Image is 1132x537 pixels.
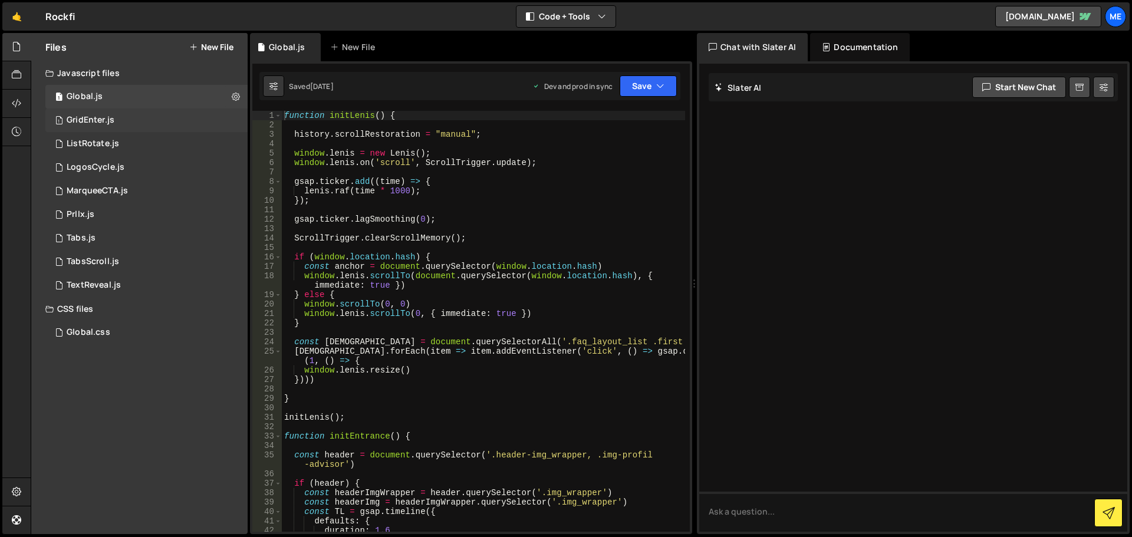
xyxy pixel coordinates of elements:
[67,327,110,338] div: Global.css
[252,479,282,488] div: 37
[252,394,282,403] div: 29
[269,41,305,53] div: Global.js
[67,280,121,291] div: TextReveal.js
[252,318,282,328] div: 22
[972,77,1066,98] button: Start new chat
[810,33,910,61] div: Documentation
[252,498,282,507] div: 39
[1105,6,1126,27] a: Me
[45,274,248,297] div: 16962/46510.js
[252,299,282,309] div: 20
[252,262,282,271] div: 17
[67,139,119,149] div: ListRotate.js
[252,205,282,215] div: 11
[252,158,282,167] div: 6
[45,132,248,156] div: 16962/47336.js
[252,149,282,158] div: 5
[45,156,248,179] div: 16962/46932.js
[67,162,124,173] div: LogosCycle.js
[252,243,282,252] div: 15
[67,233,96,243] div: Tabs.js
[67,91,103,102] div: Global.js
[252,469,282,479] div: 36
[45,179,248,203] div: 16962/46526.js
[289,81,334,91] div: Saved
[252,252,282,262] div: 16
[252,111,282,120] div: 1
[252,413,282,422] div: 31
[252,167,282,177] div: 7
[252,271,282,290] div: 18
[31,297,248,321] div: CSS files
[67,256,119,267] div: TabsScroll.js
[45,41,67,54] h2: Files
[252,403,282,413] div: 30
[252,488,282,498] div: 38
[55,117,62,126] span: 1
[252,224,282,233] div: 13
[252,290,282,299] div: 19
[252,139,282,149] div: 4
[252,516,282,526] div: 41
[67,209,94,220] div: Prllx.js
[189,42,233,52] button: New File
[252,526,282,535] div: 42
[252,196,282,205] div: 10
[252,337,282,347] div: 24
[620,75,677,97] button: Save
[67,115,114,126] div: GridEnter.js
[252,365,282,375] div: 26
[45,85,248,108] div: 16962/46506.js
[252,328,282,337] div: 23
[252,431,282,441] div: 33
[45,9,75,24] div: Rockfi
[67,186,128,196] div: MarqueeCTA.js
[310,81,334,91] div: [DATE]
[45,108,248,132] div: 16962/46514.js
[252,375,282,384] div: 27
[516,6,616,27] button: Code + Tools
[252,186,282,196] div: 9
[995,6,1101,27] a: [DOMAIN_NAME]
[55,93,62,103] span: 1
[330,41,380,53] div: New File
[252,450,282,469] div: 35
[252,422,282,431] div: 32
[31,61,248,85] div: Javascript files
[45,321,248,344] div: 16962/46509.css
[697,33,808,61] div: Chat with Slater AI
[715,82,762,93] h2: Slater AI
[252,347,282,365] div: 25
[532,81,613,91] div: Dev and prod in sync
[252,130,282,139] div: 3
[252,215,282,224] div: 12
[45,203,248,226] div: 16962/46508.js
[45,250,248,274] div: 16962/46555.js
[252,507,282,516] div: 40
[252,177,282,186] div: 8
[252,384,282,394] div: 28
[252,309,282,318] div: 21
[252,120,282,130] div: 2
[252,441,282,450] div: 34
[45,226,248,250] div: 16962/46975.js
[252,233,282,243] div: 14
[2,2,31,31] a: 🤙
